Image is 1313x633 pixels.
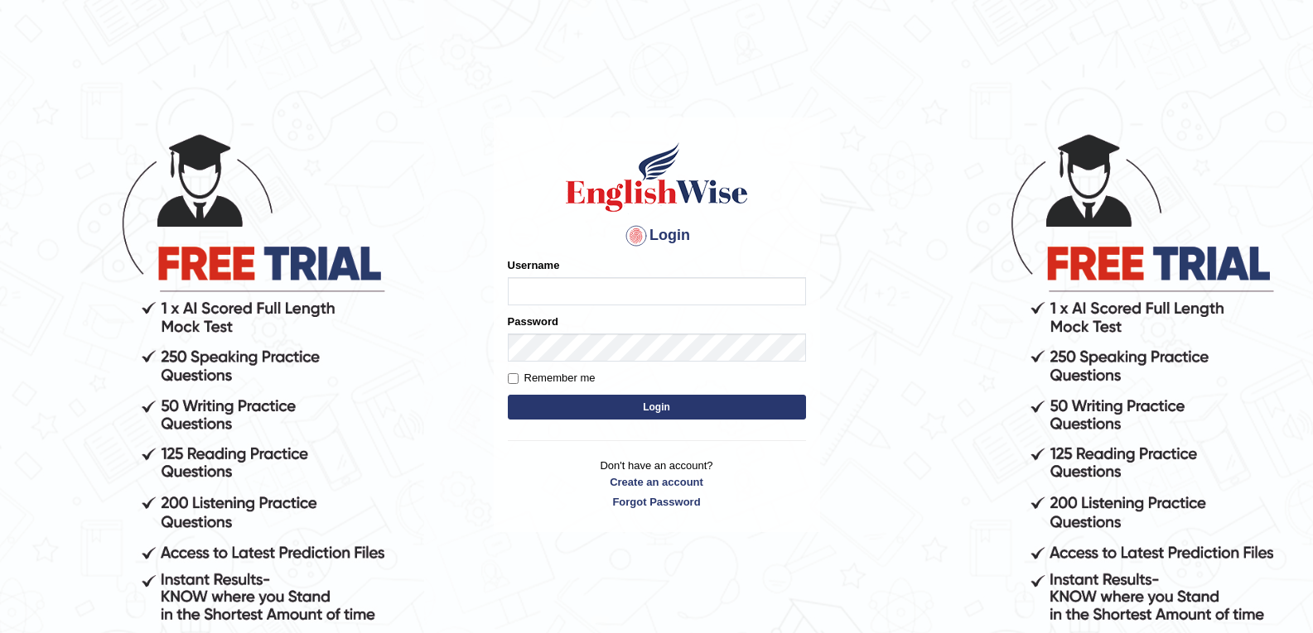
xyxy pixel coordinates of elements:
input: Remember me [508,373,519,384]
label: Username [508,257,560,273]
img: Logo of English Wise sign in for intelligent practice with AI [562,140,751,214]
label: Password [508,314,558,329]
label: Remember me [508,370,596,386]
p: Don't have an account? [508,458,806,509]
a: Create an account [508,474,806,490]
a: Forgot Password [508,494,806,510]
h4: Login [508,223,806,249]
button: Login [508,395,806,420]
